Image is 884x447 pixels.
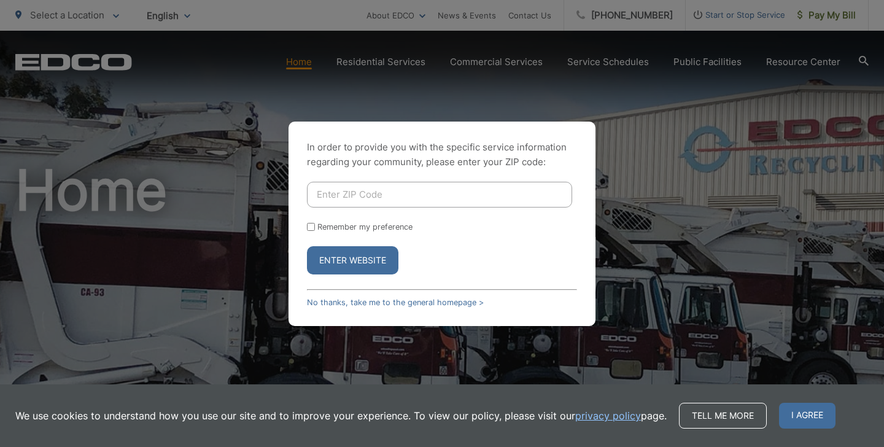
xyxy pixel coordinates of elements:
[307,140,577,169] p: In order to provide you with the specific service information regarding your community, please en...
[779,403,836,429] span: I agree
[15,408,667,423] p: We use cookies to understand how you use our site and to improve your experience. To view our pol...
[307,246,398,274] button: Enter Website
[575,408,641,423] a: privacy policy
[307,182,572,208] input: Enter ZIP Code
[307,298,484,307] a: No thanks, take me to the general homepage >
[679,403,767,429] a: Tell me more
[317,222,413,231] label: Remember my preference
